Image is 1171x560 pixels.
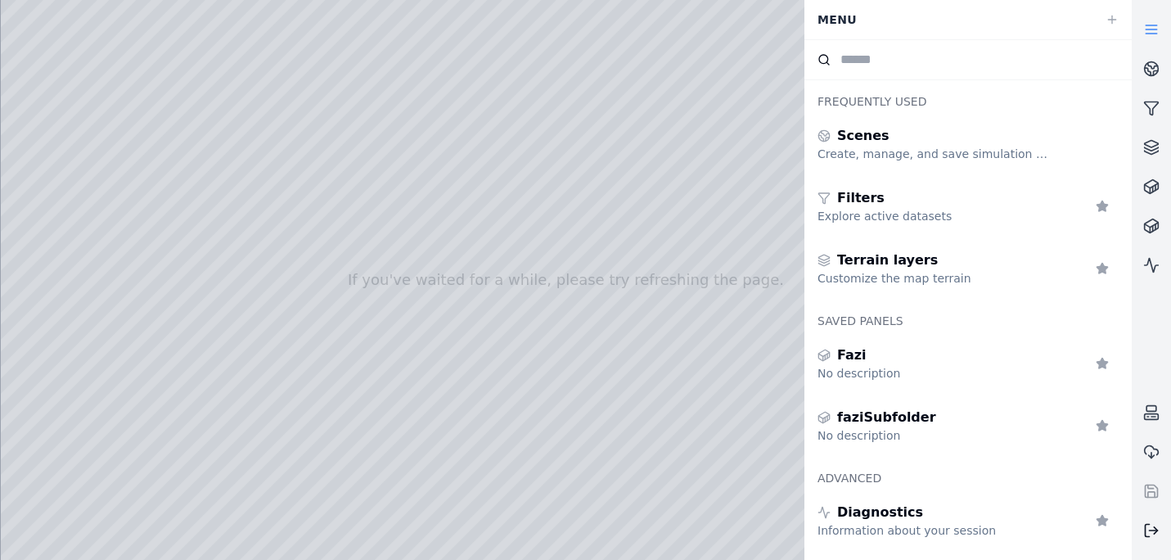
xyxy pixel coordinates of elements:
div: Advanced [804,457,1132,490]
div: Explore active datasets [817,208,1053,224]
span: Diagnostics [837,503,923,522]
span: Scenes [837,126,890,146]
span: Fazi [837,345,867,365]
div: Information about your session [817,522,1053,539]
span: faziSubfolder [837,408,936,427]
div: Create, manage, and save simulation scenes [817,146,1053,162]
div: No description [817,427,1053,444]
div: Menu [808,4,1096,35]
span: Filters [837,188,885,208]
span: Terrain layers [837,251,938,270]
div: Frequently Used [804,80,1132,113]
div: No description [817,365,1053,382]
div: Saved panels [804,300,1132,332]
div: Customize the map terrain [817,270,1053,287]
